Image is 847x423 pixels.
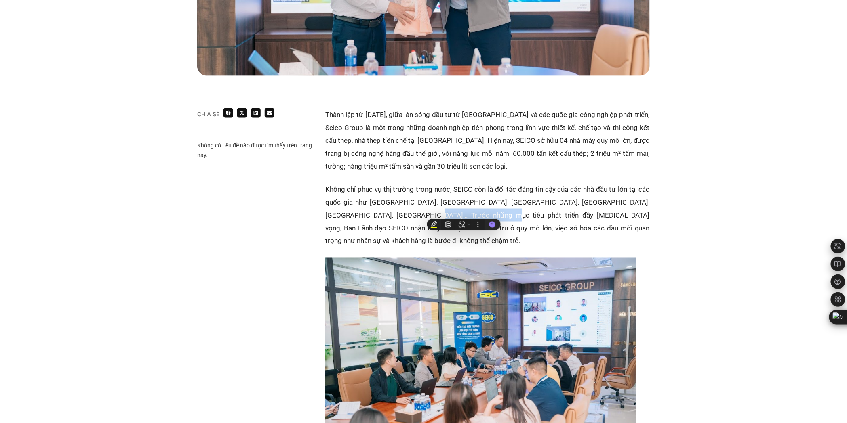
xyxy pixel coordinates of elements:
p: Không chỉ phục vụ thị trường trong nước, SEICO còn là đối tác đáng tin cậy của các nhà đầu tư lớn... [325,183,650,247]
p: Thành lập từ [DATE], giữa làn sóng đầu tư từ [GEOGRAPHIC_DATA] và các quốc gia công nghiệp phát t... [325,108,650,173]
div: Share on email [265,108,274,118]
div: Chia sẻ [197,111,219,117]
div: Không có tiêu đề nào được tìm thấy trên trang này. [197,140,317,160]
div: Share on linkedin [251,108,261,118]
div: Share on facebook [223,108,233,118]
div: Share on x-twitter [237,108,247,118]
